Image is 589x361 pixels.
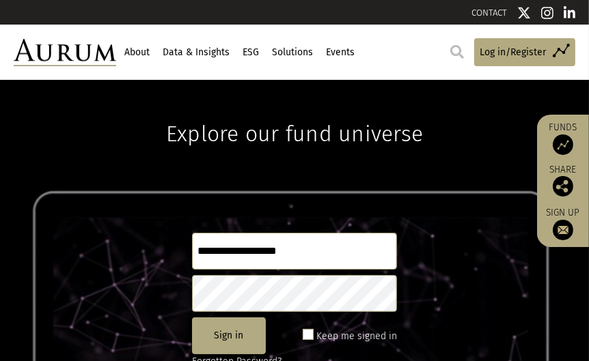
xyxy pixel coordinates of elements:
[325,41,357,64] a: Events
[544,121,582,155] a: Funds
[553,134,573,155] img: Access Funds
[553,176,573,197] img: Share this post
[192,317,266,354] button: Sign in
[316,328,397,345] label: Keep me signed in
[544,165,582,197] div: Share
[471,8,507,18] a: CONTACT
[541,6,553,20] img: Instagram icon
[14,39,116,67] img: Aurum
[450,45,464,59] img: search.svg
[517,6,531,20] img: Twitter icon
[553,220,573,240] img: Sign up to our newsletter
[123,41,152,64] a: About
[161,41,232,64] a: Data & Insights
[544,207,582,240] a: Sign up
[166,80,423,147] h1: Explore our fund universe
[474,38,575,66] a: Log in/Register
[564,6,576,20] img: Linkedin icon
[480,45,546,60] span: Log in/Register
[241,41,261,64] a: ESG
[271,41,315,64] a: Solutions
